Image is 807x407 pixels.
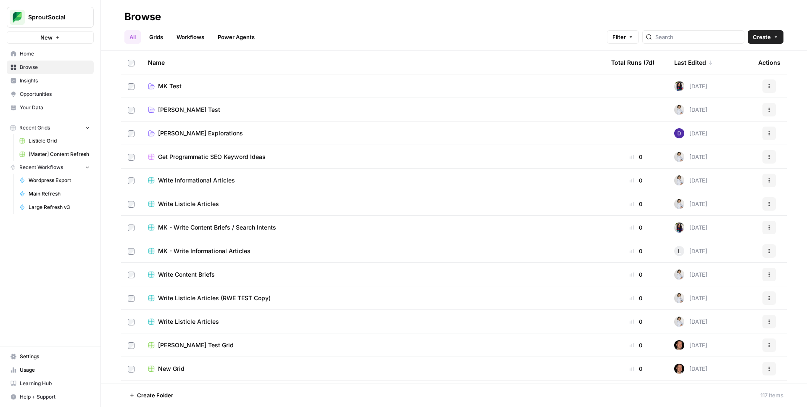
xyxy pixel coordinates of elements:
div: 0 [611,247,661,255]
span: Create Folder [137,391,173,399]
div: Last Edited [674,51,713,74]
span: New Grid [158,365,185,373]
span: SproutSocial [28,13,79,21]
a: All [124,30,141,44]
a: Browse [7,61,94,74]
div: 0 [611,176,661,185]
span: MK - Write Informational Articles [158,247,251,255]
span: Get Programmatic SEO Keyword Ideas [158,153,266,161]
img: jknv0oczz1bkybh4cpsjhogg89cj [674,105,684,115]
button: New [7,31,94,44]
a: Large Refresh v3 [16,201,94,214]
a: MK Test [148,82,598,90]
span: Write Informational Articles [158,176,235,185]
span: [PERSON_NAME] Explorations [158,129,243,137]
div: 0 [611,294,661,302]
a: New Grid [148,365,598,373]
span: Recent Grids [19,124,50,132]
div: [DATE] [674,364,707,374]
span: Learning Hub [20,380,90,387]
span: Main Refresh [29,190,90,198]
span: Create [753,33,771,41]
div: Actions [758,51,781,74]
span: Help + Support [20,393,90,401]
span: Settings [20,353,90,360]
img: swqgz5pt0fjzpx2nkldqi9moqkgq [674,81,684,91]
a: Learning Hub [7,377,94,390]
div: [DATE] [674,317,707,327]
a: [Master] Content Refresh [16,148,94,161]
button: Help + Support [7,390,94,404]
span: Opportunities [20,90,90,98]
div: Name [148,51,598,74]
span: Filter [612,33,626,41]
div: 0 [611,200,661,208]
span: Write Listicle Articles (RWE TEST Copy) [158,294,271,302]
div: [DATE] [674,246,707,256]
a: Main Refresh [16,187,94,201]
a: Write Listicle Articles (RWE TEST Copy) [148,294,598,302]
button: Workspace: SproutSocial [7,7,94,28]
span: L [678,247,681,255]
img: jknv0oczz1bkybh4cpsjhogg89cj [674,152,684,162]
span: Write Listicle Articles [158,200,219,208]
div: 0 [611,153,661,161]
button: Recent Grids [7,122,94,134]
button: Create [748,30,783,44]
a: Grids [144,30,168,44]
a: Wordpress Export [16,174,94,187]
a: Power Agents [213,30,260,44]
button: Create Folder [124,388,178,402]
span: MK Test [158,82,182,90]
a: MK - Write Content Briefs / Search Intents [148,223,598,232]
span: New [40,33,53,42]
a: Home [7,47,94,61]
img: swqgz5pt0fjzpx2nkldqi9moqkgq [674,222,684,233]
img: nq2kc3u3u5yccw6vvrfdeusiiz4x [674,364,684,374]
div: [DATE] [674,222,707,233]
div: 0 [611,365,661,373]
span: Wordpress Export [29,177,90,184]
span: Recent Workflows [19,164,63,171]
span: Your Data [20,104,90,111]
a: [PERSON_NAME] Test Grid [148,341,598,349]
div: 0 [611,341,661,349]
a: [PERSON_NAME] Explorations [148,129,598,137]
span: Home [20,50,90,58]
a: Write Informational Articles [148,176,598,185]
span: Browse [20,63,90,71]
img: jknv0oczz1bkybh4cpsjhogg89cj [674,270,684,280]
a: Opportunities [7,87,94,101]
div: [DATE] [674,152,707,162]
a: Insights [7,74,94,87]
img: SproutSocial Logo [10,10,25,25]
img: nq2kc3u3u5yccw6vvrfdeusiiz4x [674,340,684,350]
a: Usage [7,363,94,377]
span: Write Listicle Articles [158,317,219,326]
div: [DATE] [674,199,707,209]
span: [PERSON_NAME] Test Grid [158,341,234,349]
div: Total Runs (7d) [611,51,654,74]
span: Large Refresh v3 [29,203,90,211]
button: Recent Workflows [7,161,94,174]
div: [DATE] [674,270,707,280]
span: Insights [20,77,90,85]
span: Listicle Grid [29,137,90,145]
button: Filter [607,30,639,44]
span: [Master] Content Refresh [29,151,90,158]
input: Search [655,33,741,41]
div: [DATE] [674,175,707,185]
a: Listicle Grid [16,134,94,148]
div: [DATE] [674,105,707,115]
div: [DATE] [674,340,707,350]
div: 117 Items [760,391,783,399]
span: [PERSON_NAME] Test [158,106,220,114]
a: Write Content Briefs [148,270,598,279]
a: Your Data [7,101,94,114]
a: [PERSON_NAME] Test [148,106,598,114]
a: Get Programmatic SEO Keyword Ideas [148,153,598,161]
span: Usage [20,366,90,374]
div: Browse [124,10,161,24]
span: MK - Write Content Briefs / Search Intents [158,223,276,232]
span: Write Content Briefs [158,270,215,279]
